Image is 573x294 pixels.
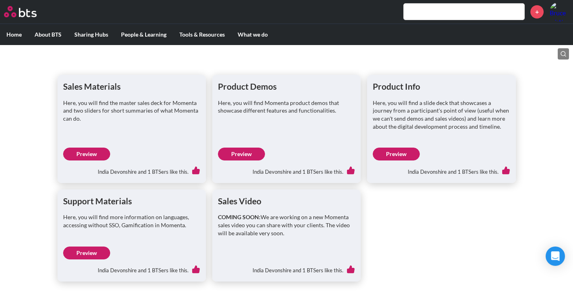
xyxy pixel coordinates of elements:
strong: COMING SOON: [218,214,261,220]
p: We are working on a new Momenta sales video you can share with your clients. The video will be av... [218,213,355,237]
a: Preview [218,148,265,160]
img: Bruce Watt [550,2,569,21]
a: Profile [550,2,569,21]
div: Open Intercom Messenger [546,247,565,266]
a: Go home [4,6,51,17]
div: India Devonshire and 1 BTSers like this. [63,160,200,177]
label: Tools & Resources [173,24,231,45]
a: Preview [63,247,110,259]
p: Here, you will find Momenta product demos that showcase different features and functionalities. [218,99,355,115]
h1: Product Info [373,80,510,92]
a: Preview [373,148,420,160]
p: Here, you will find more information on languages, accessing without SSO, Gamification in Momenta. [63,213,200,229]
div: India Devonshire and 1 BTSers like this. [63,259,200,276]
div: India Devonshire and 1 BTSers like this. [218,259,355,276]
label: People & Learning [115,24,173,45]
a: + [530,5,544,19]
h1: Product Demos [218,80,355,92]
h1: Sales Video [218,195,355,207]
label: Sharing Hubs [68,24,115,45]
p: Here, you will find the master sales deck for Momenta and two sliders for short summaries of what... [63,99,200,123]
h1: Support Materials [63,195,200,207]
label: About BTS [28,24,68,45]
p: Here, you will find a slide deck that showcases a journey from a participant's point of view (use... [373,99,510,130]
img: BTS Logo [4,6,37,17]
div: India Devonshire and 1 BTSers like this. [218,160,355,177]
label: What we do [231,24,274,45]
a: Preview [63,148,110,160]
div: India Devonshire and 1 BTSers like this. [373,160,510,177]
h1: Sales Materials [63,80,200,92]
